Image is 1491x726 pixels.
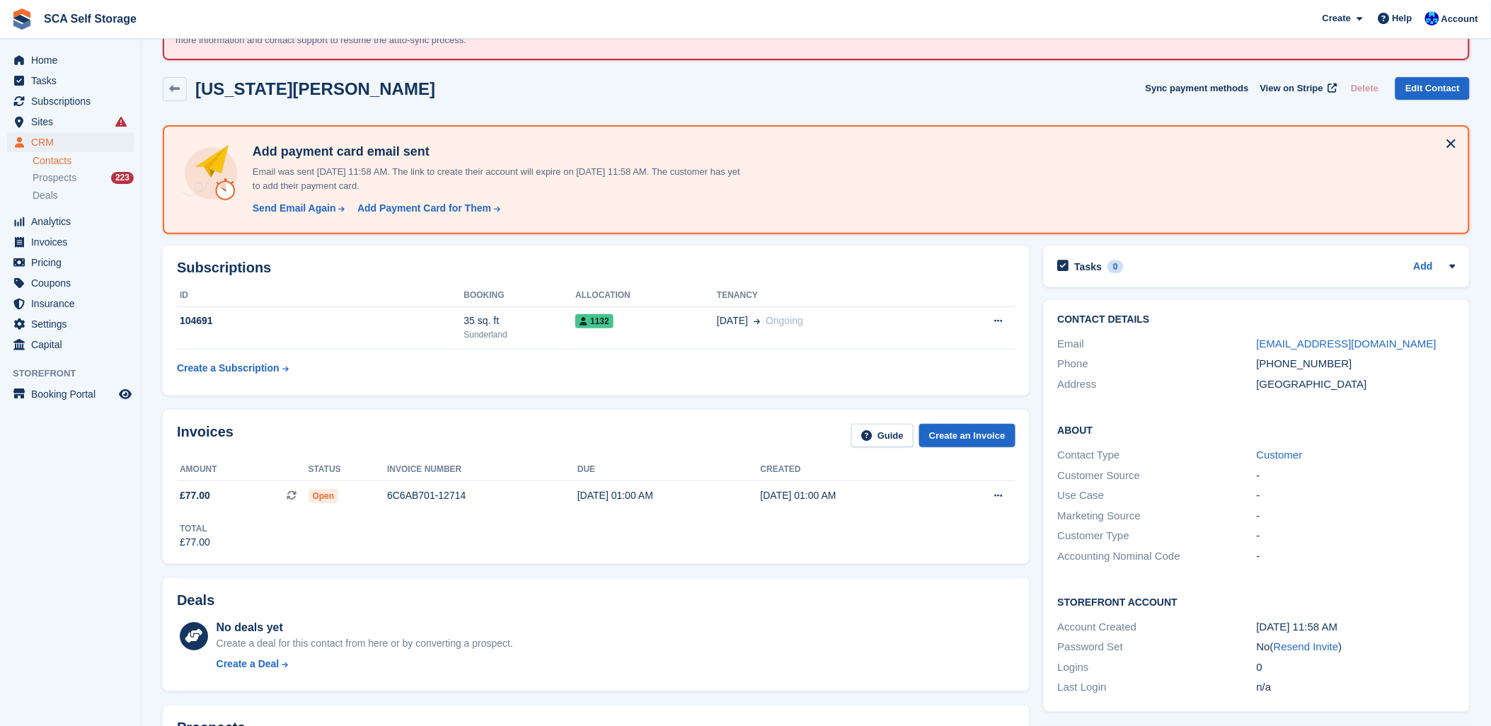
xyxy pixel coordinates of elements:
[761,488,944,503] div: [DATE] 01:00 AM
[177,355,289,381] a: Create a Subscription
[1414,259,1433,275] a: Add
[31,253,116,272] span: Pricing
[464,313,575,328] div: 35 sq. ft
[7,112,134,132] a: menu
[177,424,234,447] h2: Invoices
[31,314,116,334] span: Settings
[1270,640,1342,652] span: ( )
[217,619,513,636] div: No deals yet
[33,188,134,203] a: Deals
[717,284,939,307] th: Tenancy
[1058,356,1257,372] div: Phone
[7,294,134,313] a: menu
[217,657,513,672] a: Create a Deal
[352,201,502,216] a: Add Payment Card for Them
[247,165,742,192] p: Email was sent [DATE] 11:58 AM. The link to create their account will expire on [DATE] 11:58 AM. ...
[1257,548,1456,565] div: -
[177,284,464,307] th: ID
[31,384,116,404] span: Booking Portal
[1323,11,1351,25] span: Create
[31,294,116,313] span: Insurance
[1257,619,1456,635] div: [DATE] 11:58 AM
[1257,659,1456,676] div: 0
[33,189,58,202] span: Deals
[577,459,761,481] th: Due
[31,132,116,152] span: CRM
[7,314,134,334] a: menu
[387,459,577,481] th: Invoice number
[31,335,116,355] span: Capital
[177,313,464,328] div: 104691
[717,313,748,328] span: [DATE]
[1257,468,1456,484] div: -
[575,314,614,328] span: 1132
[111,172,134,184] div: 223
[180,535,210,550] div: £77.00
[1058,468,1257,484] div: Customer Source
[31,112,116,132] span: Sites
[177,260,1015,276] h2: Subscriptions
[31,71,116,91] span: Tasks
[31,232,116,252] span: Invoices
[464,328,575,341] div: Sunderland
[1274,640,1339,652] a: Resend Invite
[1257,508,1456,524] div: -
[1058,488,1257,504] div: Use Case
[7,384,134,404] a: menu
[115,116,127,127] i: Smart entry sync failures have occurred
[577,488,761,503] div: [DATE] 01:00 AM
[1345,77,1384,100] button: Delete
[217,636,513,651] div: Create a deal for this contact from here or by converting a prospect.
[117,386,134,403] a: Preview store
[195,79,435,98] h2: [US_STATE][PERSON_NAME]
[309,489,339,503] span: Open
[357,201,491,216] div: Add Payment Card for Them
[1393,11,1412,25] span: Help
[33,154,134,168] a: Contacts
[177,459,309,481] th: Amount
[7,335,134,355] a: menu
[1260,81,1323,96] span: View on Stripe
[247,144,742,160] h4: Add payment card email sent
[7,273,134,293] a: menu
[217,657,280,672] div: Create a Deal
[1257,338,1437,350] a: [EMAIL_ADDRESS][DOMAIN_NAME]
[1058,619,1257,635] div: Account Created
[180,488,210,503] span: £77.00
[1058,314,1456,325] h2: Contact Details
[1058,447,1257,463] div: Contact Type
[1058,679,1257,696] div: Last Login
[1441,12,1478,26] span: Account
[1255,77,1340,100] a: View on Stripe
[13,367,141,381] span: Storefront
[1058,508,1257,524] div: Marketing Source
[177,361,280,376] div: Create a Subscription
[851,424,914,447] a: Guide
[1075,260,1103,273] h2: Tasks
[7,232,134,252] a: menu
[33,171,134,185] a: Prospects 223
[1146,77,1249,100] button: Sync payment methods
[766,315,803,326] span: Ongoing
[7,132,134,152] a: menu
[177,592,214,609] h2: Deals
[31,212,116,231] span: Analytics
[1257,376,1456,393] div: [GEOGRAPHIC_DATA]
[309,459,388,481] th: Status
[1395,77,1470,100] a: Edit Contact
[1058,659,1257,676] div: Logins
[181,144,241,204] img: add-payment-card-4dbda4983b697a7845d177d07a5d71e8a16f1ec00487972de202a45f1e8132f5.svg
[1257,488,1456,504] div: -
[1257,449,1303,461] a: Customer
[38,7,142,30] a: SCA Self Storage
[7,253,134,272] a: menu
[761,459,944,481] th: Created
[575,284,717,307] th: Allocation
[1257,528,1456,544] div: -
[1058,528,1257,544] div: Customer Type
[31,273,116,293] span: Coupons
[1257,639,1456,655] div: No
[33,171,76,185] span: Prospects
[1058,594,1456,609] h2: Storefront Account
[919,424,1015,447] a: Create an Invoice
